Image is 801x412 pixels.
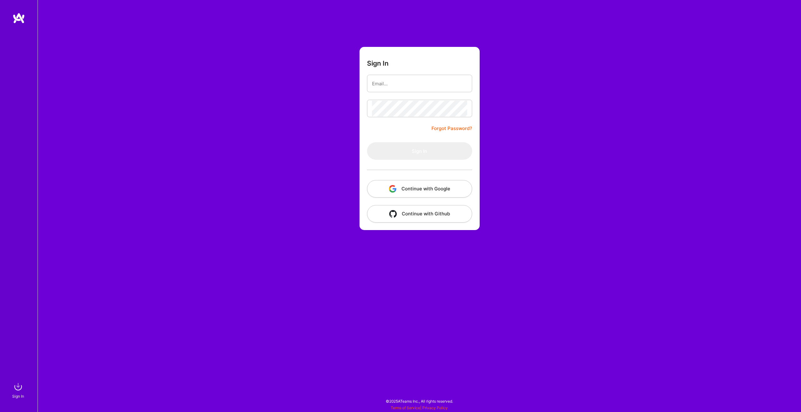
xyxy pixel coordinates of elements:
[38,393,801,409] div: © 2025 ATeams Inc., All rights reserved.
[391,405,420,410] a: Terms of Service
[13,13,25,24] img: logo
[367,59,389,67] h3: Sign In
[422,405,448,410] a: Privacy Policy
[372,76,467,92] input: Email...
[391,405,448,410] span: |
[12,393,24,399] div: Sign In
[367,142,472,160] button: Sign In
[367,205,472,223] button: Continue with Github
[12,380,24,393] img: sign in
[367,180,472,198] button: Continue with Google
[389,185,396,193] img: icon
[13,380,24,399] a: sign inSign In
[389,210,397,218] img: icon
[431,125,472,132] a: Forgot Password?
